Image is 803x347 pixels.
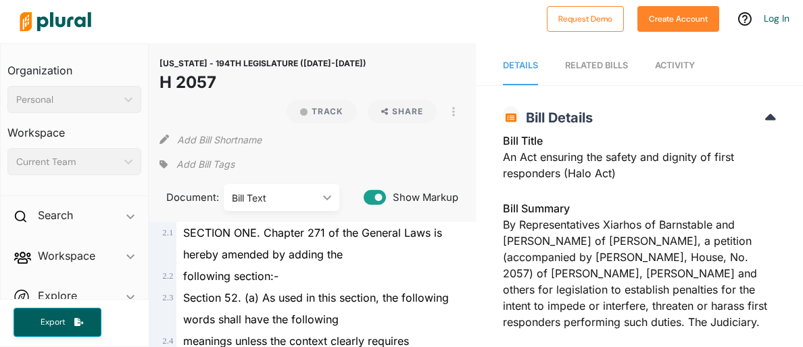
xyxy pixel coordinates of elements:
a: Activity [655,47,695,85]
button: Request Demo [547,6,624,32]
a: Log In [764,12,789,24]
div: Current Team [16,155,119,169]
button: Create Account [637,6,719,32]
div: RELATED BILLS [565,59,628,72]
span: 2 . 4 [162,336,173,346]
div: Bill Text [232,191,318,205]
div: By Representatives Xiarhos of Barnstable and [PERSON_NAME] of [PERSON_NAME], a petition (accompan... [503,200,776,338]
a: RELATED BILLS [565,47,628,85]
h3: Organization [7,51,141,80]
span: following section:- [183,269,278,283]
h3: Bill Summary [503,200,776,216]
div: An Act ensuring the safety and dignity of first responders (Halo Act) [503,133,776,189]
span: Document: [160,190,207,205]
span: Bill Details [519,110,593,126]
span: Section 52. (a) As used in this section, the following words shall have the following [183,291,449,326]
div: Personal [16,93,119,107]
a: Create Account [637,11,719,25]
span: SECTION ONE. Chapter 271 of the General Laws is hereby amended by adding the [183,226,442,261]
span: [US_STATE] - 194TH LEGISLATURE ([DATE]-[DATE]) [160,58,366,68]
a: Request Demo [547,11,624,25]
span: Details [503,60,538,70]
button: Share [362,100,443,123]
h2: Search [38,208,73,223]
div: Add tags [160,154,234,175]
span: 2 . 2 [162,271,173,281]
button: Export [14,308,101,337]
h1: H 2057 [160,70,366,95]
button: Track [287,100,357,123]
span: Activity [655,60,695,70]
h3: Bill Title [503,133,776,149]
span: Show Markup [386,190,458,205]
button: Add Bill Shortname [177,129,262,150]
span: Add Bill Tags [176,158,235,171]
span: Export [31,317,74,328]
a: Details [503,47,538,85]
button: Share [368,100,437,123]
span: 2 . 3 [162,293,173,302]
h3: Workspace [7,113,141,143]
span: 2 . 1 [162,228,173,237]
